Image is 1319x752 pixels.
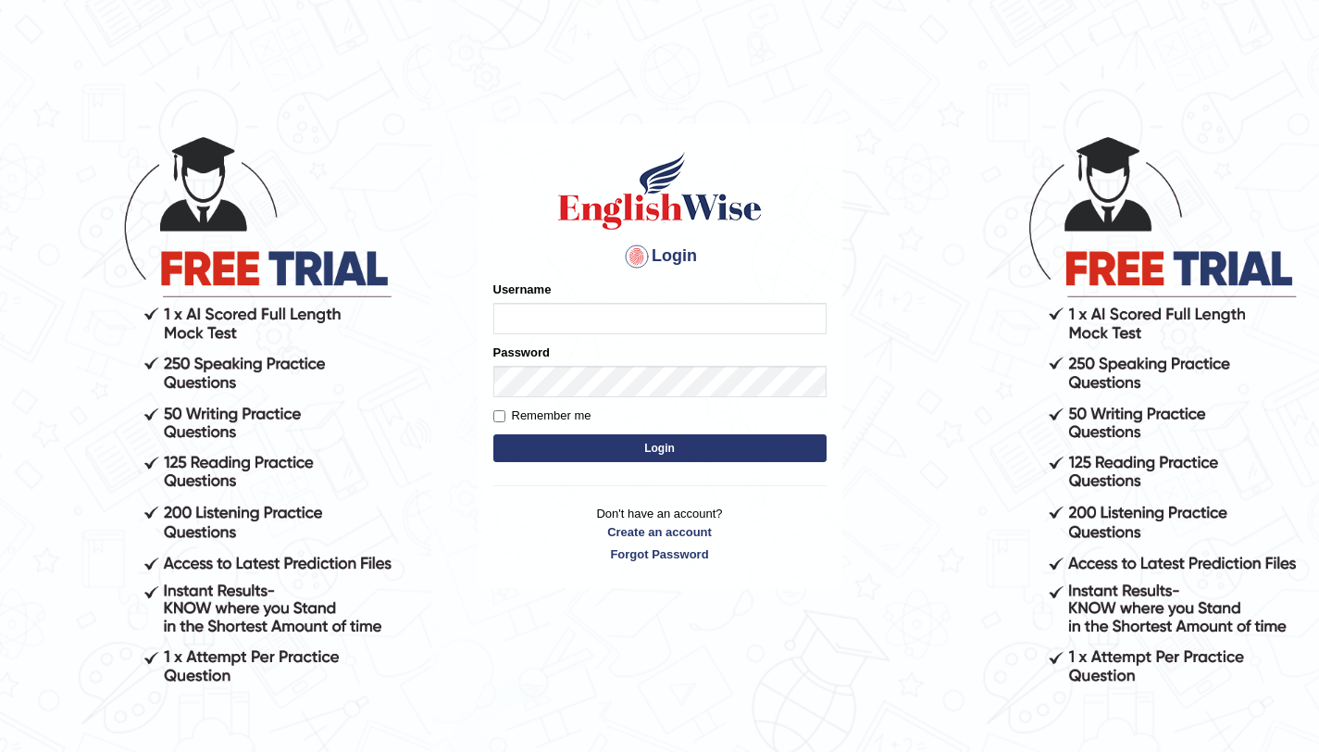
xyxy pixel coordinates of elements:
label: Password [493,344,550,361]
a: Forgot Password [493,545,827,563]
p: Don't have an account? [493,505,827,562]
h4: Login [493,242,827,271]
a: Create an account [493,523,827,541]
input: Remember me [493,410,505,422]
button: Login [493,434,827,462]
img: Logo of English Wise sign in for intelligent practice with AI [554,149,765,232]
label: Username [493,281,552,298]
label: Remember me [493,407,591,425]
